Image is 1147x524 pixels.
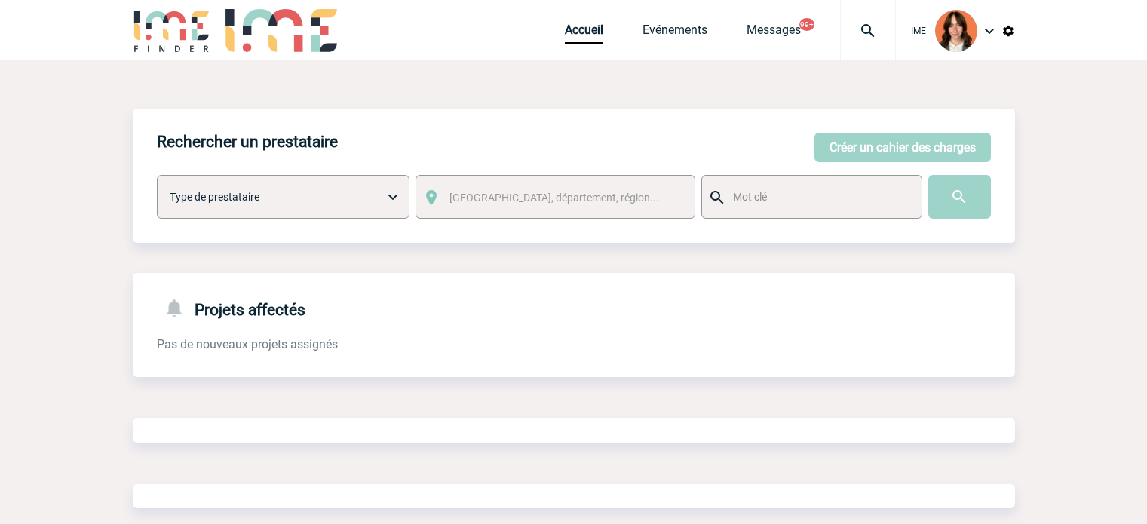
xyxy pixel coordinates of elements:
input: Submit [928,175,991,219]
a: Messages [747,23,801,44]
h4: Rechercher un prestataire [157,133,338,151]
input: Mot clé [729,187,908,207]
img: IME-Finder [133,9,211,52]
h4: Projets affectés [157,297,305,319]
span: [GEOGRAPHIC_DATA], département, région... [449,192,659,204]
a: Evénements [643,23,707,44]
a: Accueil [565,23,603,44]
span: IME [911,26,926,36]
span: Pas de nouveaux projets assignés [157,337,338,351]
img: 94396-2.png [935,10,977,52]
img: notifications-24-px-g.png [163,297,195,319]
button: 99+ [799,18,814,31]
